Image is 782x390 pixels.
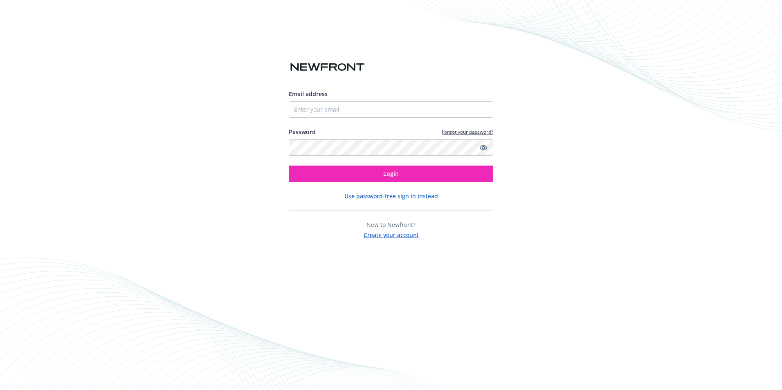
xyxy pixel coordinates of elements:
[289,166,493,182] button: Login
[289,128,316,136] label: Password
[364,229,419,239] button: Create your account
[344,192,438,200] button: Use password-free sign in instead
[289,139,493,156] input: Enter your password
[479,143,488,152] a: Show password
[289,101,493,118] input: Enter your email
[383,170,399,177] span: Login
[442,128,493,135] a: Forgot your password?
[289,60,366,74] img: Newfront logo
[289,90,328,98] span: Email address
[366,221,416,229] span: New to Newfront?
